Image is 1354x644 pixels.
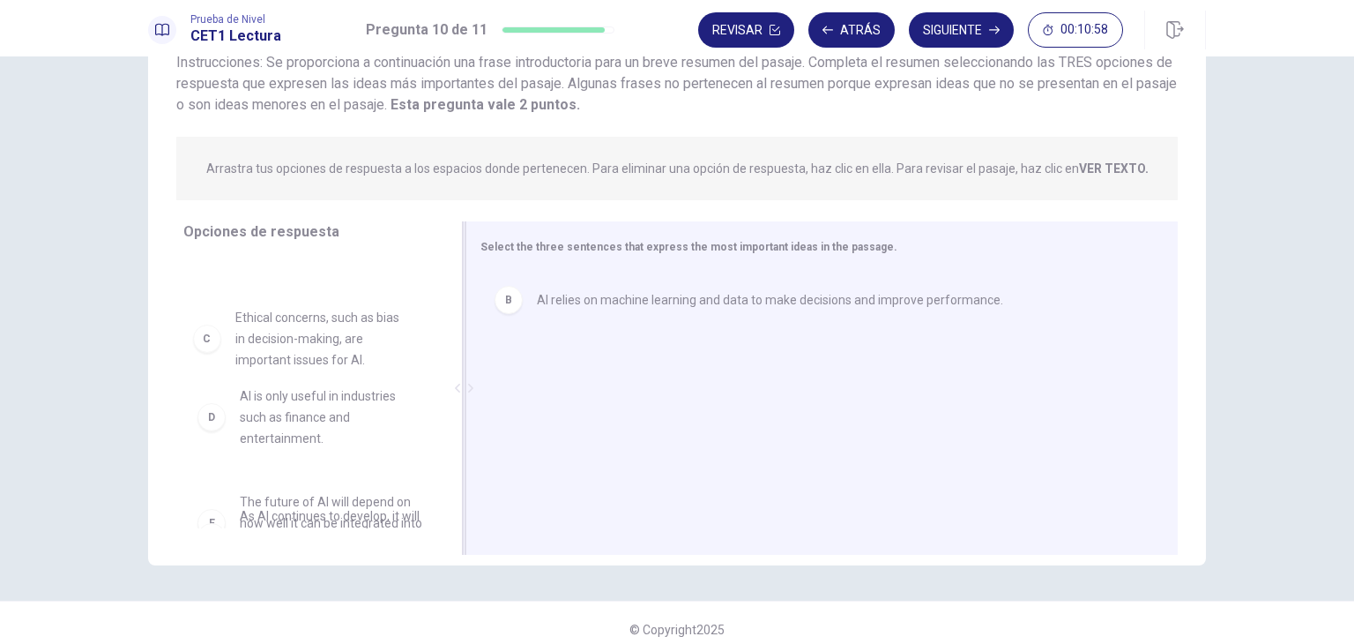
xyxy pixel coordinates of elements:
[190,13,281,26] span: Prueba de Nivel
[480,272,1149,328] div: BAI relies on machine learning and data to make decisions and improve performance.
[197,523,226,551] div: F
[190,26,281,47] h1: CET1 Lectura
[387,96,580,113] strong: Esta pregunta vale 2 puntos.
[240,491,423,555] span: The future of AI will depend on how well it can be integrated into existing systems.
[197,509,226,537] div: E
[1028,12,1123,48] button: 00:10:58
[183,223,339,240] span: Opciones de respuesta
[909,12,1014,48] button: Siguiente
[176,54,1177,113] span: Instrucciones: Se proporciona a continuación una frase introductoria para un breve resumen del pa...
[480,241,897,253] span: Select the three sentences that express the most important ideas in the passage.
[808,12,895,48] button: Atrás
[183,371,437,463] div: DAI is only useful in industries such as finance and entertainment.
[1060,23,1108,37] span: 00:10:58
[197,403,226,431] div: D
[366,19,487,41] h1: Pregunta 10 de 11
[629,623,725,637] span: © Copyright 2025
[698,12,794,48] button: Revisar
[495,286,523,314] div: B
[183,477,437,569] div: EThe future of AI will depend on how well it can be integrated into existing systems.
[240,386,423,449] span: AI is only useful in industries such as finance and entertainment.
[537,289,1003,311] span: AI relies on machine learning and data to make decisions and improve performance.
[1079,161,1149,176] strong: VER TEXTO.
[206,161,1149,176] p: Arrastra tus opciones de respuesta a los espacios donde pertenecen. Para eliminar una opción de r...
